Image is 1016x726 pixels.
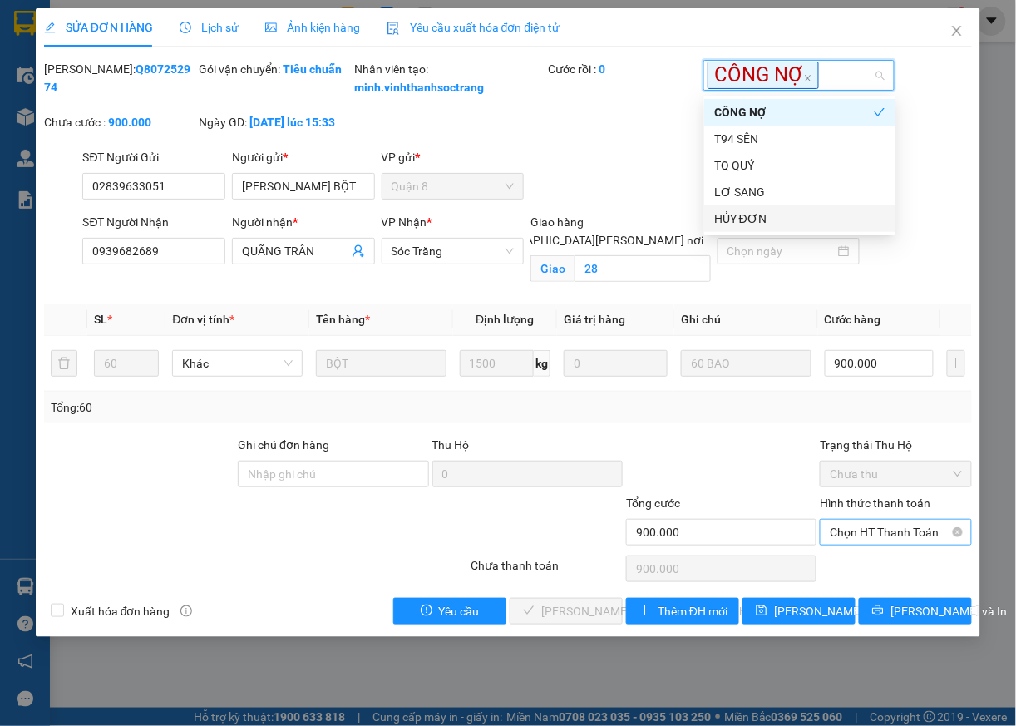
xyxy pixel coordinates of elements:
button: check[PERSON_NAME] và [PERSON_NAME] hàng [510,598,623,625]
span: [PERSON_NAME] đổi [774,602,881,620]
button: plusThêm ĐH mới [626,598,739,625]
span: Khác [182,351,293,376]
span: Chưa thu [830,462,962,486]
div: SĐT Người Gửi [82,148,225,166]
img: icon [387,22,400,35]
span: close [950,24,964,37]
div: HỦY ĐƠN [714,210,885,228]
div: Người gửi [232,148,375,166]
div: T94 SÊN [714,130,885,148]
span: CÔNG NỢ [708,62,819,89]
input: VD: Bàn, Ghế [316,350,446,377]
div: CÔNG NỢ [704,99,895,126]
span: picture [265,22,277,33]
div: Tổng: 60 [51,398,394,417]
div: Nhân viên tạo: [354,60,545,96]
span: edit [44,22,56,33]
span: Tổng cước [626,496,680,510]
span: VP Nhận [382,215,427,229]
button: plus [947,350,966,377]
span: Thêm ĐH mới [658,602,727,620]
span: Lịch sử [180,21,239,34]
label: Ghi chú đơn hàng [238,438,329,452]
span: printer [872,605,884,618]
div: HỦY ĐƠN [704,205,895,232]
div: LƠ SANG [704,179,895,205]
span: Giao hàng [530,215,584,229]
span: close-circle [953,527,963,537]
span: SỬA ĐƠN HÀNG [44,21,153,34]
input: Ghi Chú [681,350,811,377]
span: Sóc Trăng [392,239,515,264]
div: Chưa thanh toán [469,556,624,585]
span: Yêu cầu [439,602,480,620]
b: 0 [599,62,606,76]
b: minh.vinhthanhsoctrang [354,81,484,94]
b: 900.000 [108,116,151,129]
div: VP gửi [382,148,525,166]
div: Gói vận chuyển: [200,60,352,78]
span: Giao [530,255,575,282]
button: Close [934,8,980,55]
b: Tiêu chuẩn [284,62,343,76]
span: Định lượng [476,313,534,326]
div: LƠ SANG [714,183,885,201]
div: Chưa cước : [44,113,196,131]
div: Người nhận [232,213,375,231]
span: Chọn HT Thanh Toán [830,520,962,545]
input: Ghi chú đơn hàng [238,461,428,487]
span: save [756,605,767,618]
div: SĐT Người Nhận [82,213,225,231]
span: Xuất hóa đơn hàng [64,602,177,620]
span: Đơn vị tính [172,313,234,326]
input: 0 [564,350,668,377]
div: CÔNG NỢ [714,103,874,121]
span: plus [639,605,651,618]
input: Giao tận nơi [575,255,711,282]
button: exclamation-circleYêu cầu [393,598,506,625]
div: TQ QUÝ [704,152,895,179]
span: clock-circle [180,22,191,33]
span: Cước hàng [825,313,881,326]
span: Quận 8 [392,174,515,199]
div: Cước rồi : [549,60,701,78]
th: Ghi chú [674,304,818,336]
span: close [804,74,812,82]
input: Ngày giao [727,242,836,260]
div: [PERSON_NAME]: [44,60,196,96]
button: delete [51,350,77,377]
button: save[PERSON_NAME] đổi [742,598,856,625]
b: [DATE] lúc 15:33 [250,116,336,129]
span: Giá trị hàng [564,313,625,326]
span: Ảnh kiện hàng [265,21,360,34]
span: Yêu cầu xuất hóa đơn điện tử [387,21,560,34]
span: check [874,106,885,118]
span: user-add [352,244,365,258]
div: Ngày GD: [200,113,352,131]
span: Tên hàng [316,313,370,326]
div: Trạng thái Thu Hộ [820,436,972,454]
span: Thu Hộ [432,438,470,452]
div: TQ QUÝ [714,156,885,175]
span: exclamation-circle [421,605,432,618]
span: info-circle [180,605,192,617]
span: SL [94,313,107,326]
span: kg [534,350,550,377]
span: [GEOGRAPHIC_DATA][PERSON_NAME] nơi [477,231,711,249]
label: Hình thức thanh toán [820,496,930,510]
button: printer[PERSON_NAME] và In [859,598,972,625]
span: [PERSON_NAME] và In [890,602,1007,620]
div: T94 SÊN [704,126,895,152]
